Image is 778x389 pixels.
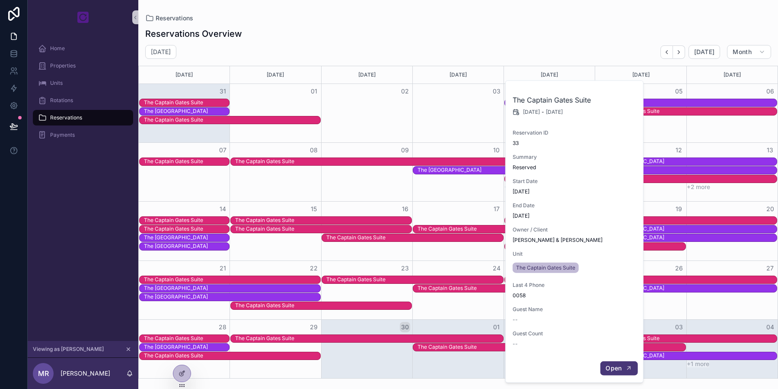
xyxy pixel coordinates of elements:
span: Open [606,364,622,372]
button: 03 [674,322,684,332]
button: Back [660,45,673,59]
span: Guest Name [513,306,637,313]
span: Reserved [513,164,637,171]
span: Reservations [156,14,193,23]
h1: Reservations Overview [145,28,242,40]
button: 30 [400,322,410,332]
div: The Captain Gates Suite [144,158,203,165]
button: 08 [309,145,319,155]
div: The Union Hill House [144,242,208,250]
button: 01 [491,322,502,332]
div: The Captain Gates Suite [144,276,203,283]
div: The [GEOGRAPHIC_DATA] [144,293,208,300]
span: Rotations [50,97,73,104]
button: 12 [674,145,684,155]
button: 07 [217,145,228,155]
span: Last 4 Phone [513,282,637,289]
span: [DATE] [513,212,637,219]
button: 21 [217,263,228,273]
button: 27 [765,263,775,273]
span: [DATE] [546,109,563,116]
div: The Captain Gates Suite [418,225,477,232]
div: The [GEOGRAPHIC_DATA] [144,243,208,250]
div: The Captain Gates Suite [144,225,203,233]
span: Start Date [513,178,637,185]
img: App logo [76,10,90,24]
a: Rotations [33,93,133,108]
button: +2 more [687,183,710,190]
button: 04 [765,322,775,332]
div: The Captain Gates Suite [235,335,294,342]
div: The Captain Gates Suite [144,116,203,123]
span: The Captain Gates Suite [516,264,575,271]
button: 09 [400,145,410,155]
span: Guest Count [513,330,637,337]
div: The Captain Gates Suite [144,99,203,106]
h2: The Captain Gates Suite [513,95,637,105]
button: +1 more [504,183,527,190]
div: The Captain Gates Suite [144,216,203,224]
button: 24 [491,263,502,273]
button: 01 [309,86,319,96]
div: The Captain Gates Suite [235,158,294,165]
button: 14 [217,204,228,214]
span: 0058 [513,292,637,299]
span: - [542,109,544,116]
div: The Captain Gates Suite [235,225,294,232]
div: The Captain Gates Suite [418,343,477,351]
div: The [GEOGRAPHIC_DATA] [144,108,208,115]
button: 13 [765,145,775,155]
div: The Captain Gates Suite [144,276,203,283]
div: The Captain Gates Suite [326,234,386,241]
div: The Captain Gates Suite [418,285,477,292]
div: Month View [138,66,778,379]
button: Month [727,45,771,59]
div: The Captain Gates Suite [144,352,203,359]
div: The Union Hill House [144,234,208,241]
button: 06 [765,86,775,96]
span: Reservations [50,114,82,121]
a: Units [33,75,133,91]
div: The Captain Gates Suite [144,225,203,232]
button: 20 [765,204,775,214]
span: Unit [513,251,637,257]
div: The [GEOGRAPHIC_DATA] [144,344,208,350]
button: 28 [217,322,228,332]
div: The Captain Gates Suite [235,302,294,309]
div: The Captain Gates Suite [418,225,477,233]
div: [DATE] [688,66,776,84]
span: Viewing as [PERSON_NAME] [33,346,104,353]
span: Reservation ID [513,129,637,136]
a: Reservations [33,110,133,125]
div: The Union Hill House [144,343,208,351]
button: 05 [674,86,684,96]
div: The Captain Gates Suite [235,302,294,309]
h2: [DATE] [151,48,171,56]
div: The Union Hill House [418,166,481,174]
button: +1 more [687,360,709,367]
span: [PERSON_NAME] & [PERSON_NAME] [513,237,637,244]
div: The Captain Gates Suite [235,225,294,233]
button: 15 [309,204,319,214]
span: Month [733,48,752,56]
p: [PERSON_NAME] [61,369,110,378]
a: Reservations [145,14,193,23]
span: -- [513,341,518,347]
div: The Union Hill House [144,107,208,115]
span: MR [38,368,49,379]
span: Properties [50,62,76,69]
span: Home [50,45,65,52]
button: Next [673,45,685,59]
div: The Captain Gates Suite [235,216,294,224]
button: 02 [400,86,410,96]
a: Properties [33,58,133,74]
span: 33 [513,140,637,147]
span: [DATE] [694,48,714,56]
div: The [GEOGRAPHIC_DATA] [144,234,208,241]
div: The Union Hill House [144,293,208,301]
div: The Captain Gates Suite [235,158,294,165]
button: 23 [400,263,410,273]
button: [DATE] [689,45,720,59]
